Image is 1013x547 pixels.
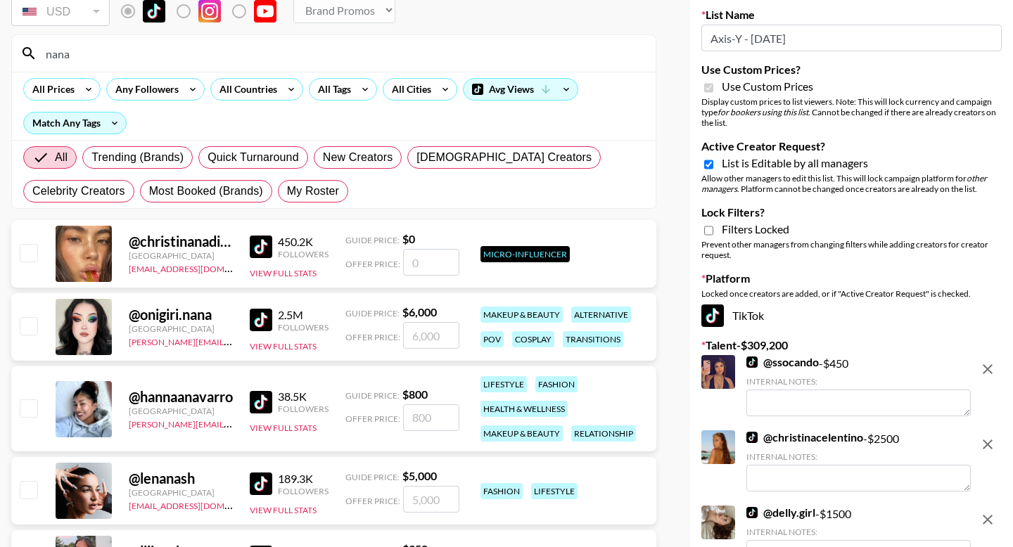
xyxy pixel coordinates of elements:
a: @ssocando [746,355,819,369]
span: Offer Price: [345,332,400,342]
div: lifestyle [531,483,578,499]
em: for bookers using this list [718,107,808,117]
span: Filters Locked [722,222,789,236]
img: TikTok [250,309,272,331]
span: Trending (Brands) [91,149,184,166]
span: Offer Price: [345,413,400,424]
button: View Full Stats [250,423,317,433]
div: 38.5K [278,390,329,404]
div: fashion [480,483,523,499]
span: Most Booked (Brands) [149,183,263,200]
input: 800 [403,404,459,431]
a: [PERSON_NAME][EMAIL_ADDRESS][DOMAIN_NAME] [129,334,337,347]
span: Offer Price: [345,259,400,269]
strong: $ 6,000 [402,305,437,318]
span: Celebrity Creators [32,183,125,200]
span: [DEMOGRAPHIC_DATA] Creators [416,149,592,166]
div: @ hannaanavarro [129,388,233,406]
div: All Cities [383,79,434,100]
div: lifestyle [480,376,527,392]
div: Internal Notes: [746,527,971,537]
div: Match Any Tags [24,112,126,134]
div: - $ 450 [746,355,971,416]
div: relationship [571,425,636,442]
div: - $ 2500 [746,430,971,491]
span: Guide Price: [345,235,400,245]
strong: $ 800 [402,387,428,401]
div: health & wellness [480,401,568,417]
div: Locked once creators are added, or if "Active Creator Request" is checked. [701,288,1002,299]
img: TikTok [701,304,724,327]
span: Guide Price: [345,390,400,401]
button: View Full Stats [250,505,317,515]
div: All Prices [24,79,77,100]
em: other managers [701,173,987,194]
button: remove [974,355,1002,383]
div: @ onigiri.nana [129,306,233,323]
img: TikTok [250,472,272,495]
span: All [55,149,68,166]
div: Followers [278,404,329,414]
div: makeup & beauty [480,307,563,323]
span: Quick Turnaround [208,149,299,166]
div: Followers [278,486,329,496]
label: Use Custom Prices? [701,63,1002,77]
div: [GEOGRAPHIC_DATA] [129,250,233,261]
input: 0 [403,249,459,276]
a: [EMAIL_ADDRESS][DOMAIN_NAME] [129,498,270,511]
div: 2.5M [278,308,329,322]
span: Guide Price: [345,308,400,318]
input: 6,000 [403,322,459,349]
div: All Countries [211,79,280,100]
button: remove [974,506,1002,534]
a: @christinacelentino [746,430,863,444]
button: View Full Stats [250,341,317,352]
div: fashion [535,376,578,392]
div: alternative [571,307,631,323]
div: 450.2K [278,235,329,249]
div: makeup & beauty [480,425,563,442]
span: Offer Price: [345,496,400,506]
a: [EMAIL_ADDRESS][DOMAIN_NAME] [129,261,270,274]
a: @delly.girl [746,506,815,520]
label: Talent - $ 309,200 [701,338,1002,352]
label: List Name [701,8,1002,22]
div: [GEOGRAPHIC_DATA] [129,487,233,498]
label: Platform [701,271,1002,285]
div: @ christinanadinx [129,233,233,250]
label: Lock Filters? [701,205,1002,219]
div: transitions [563,331,623,347]
img: TikTok [250,236,272,258]
div: pov [480,331,504,347]
div: Prevent other managers from changing filters while adding creators for creator request. [701,239,1002,260]
img: TikTok [250,391,272,413]
strong: $ 0 [402,232,415,245]
input: Search by User Name [37,42,647,65]
div: Display custom prices to list viewers. Note: This will lock currency and campaign type . Cannot b... [701,96,1002,128]
div: Any Followers [107,79,181,100]
div: All Tags [310,79,354,100]
span: List is Editable by all managers [722,156,868,170]
div: Avg Views [464,79,578,100]
div: Internal Notes: [746,376,971,387]
button: remove [974,430,1002,458]
span: New Creators [323,149,393,166]
button: View Full Stats [250,268,317,278]
div: Internal Notes: [746,451,971,462]
strong: $ 5,000 [402,469,437,482]
div: Followers [278,322,329,333]
label: Active Creator Request? [701,139,1002,153]
span: My Roster [287,183,339,200]
img: TikTok [746,432,758,443]
span: Use Custom Prices [722,79,813,94]
div: TikTok [701,304,1002,327]
div: Allow other managers to edit this list. This will lock campaign platform for . Platform cannot be... [701,173,1002,194]
div: [GEOGRAPHIC_DATA] [129,406,233,416]
div: Micro-Influencer [480,246,570,262]
div: 189.3K [278,472,329,486]
img: TikTok [746,507,758,518]
span: Guide Price: [345,472,400,482]
input: 5,000 [403,486,459,513]
a: [PERSON_NAME][EMAIL_ADDRESS][PERSON_NAME][DOMAIN_NAME] [129,416,404,430]
img: TikTok [746,356,758,368]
